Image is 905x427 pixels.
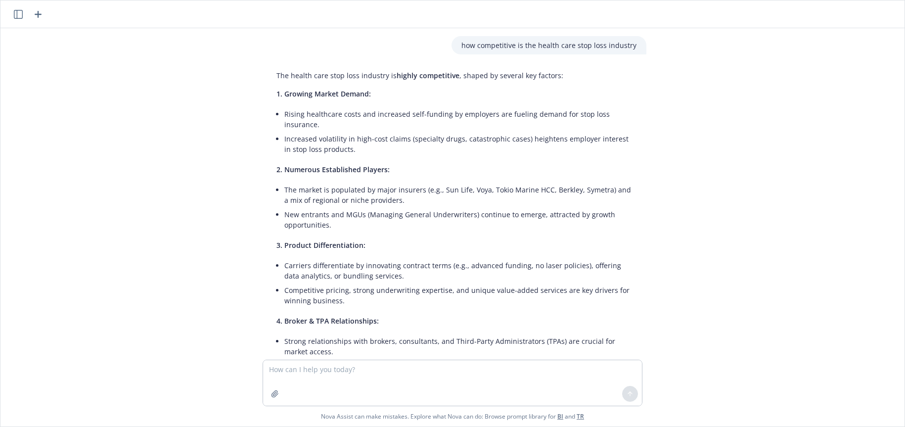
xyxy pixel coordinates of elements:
p: how competitive is the health care stop loss industry [461,40,636,50]
p: The health care stop loss industry is , shaped by several key factors: [276,70,636,81]
li: The market is populated by major insurers (e.g., Sun Life, Voya, Tokio Marine HCC, Berkley, Symet... [284,183,636,207]
a: BI [557,412,563,421]
span: Nova Assist can make mistakes. Explore what Nova can do: Browse prompt library for and [321,406,584,427]
span: 1. Growing Market Demand: [276,89,371,98]
span: 2. Numerous Established Players: [276,165,390,174]
li: Distribution channels and brand strength play a significant role in market share. [284,359,636,373]
li: Competitive pricing, strong underwriting expertise, and unique value-added services are key drive... [284,283,636,308]
span: 4. Broker & TPA Relationships: [276,316,379,326]
li: Strong relationships with brokers, consultants, and Third-Party Administrators (TPAs) are crucial... [284,334,636,359]
li: New entrants and MGUs (Managing General Underwriters) continue to emerge, attracted by growth opp... [284,207,636,232]
span: 3. Product Differentiation: [276,240,365,250]
a: TR [577,412,584,421]
span: highly competitive [397,71,459,80]
li: Rising healthcare costs and increased self-funding by employers are fueling demand for stop loss ... [284,107,636,132]
li: Carriers differentiate by innovating contract terms (e.g., advanced funding, no laser policies), ... [284,258,636,283]
li: Increased volatility in high-cost claims (specialty drugs, catastrophic cases) heightens employer... [284,132,636,156]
